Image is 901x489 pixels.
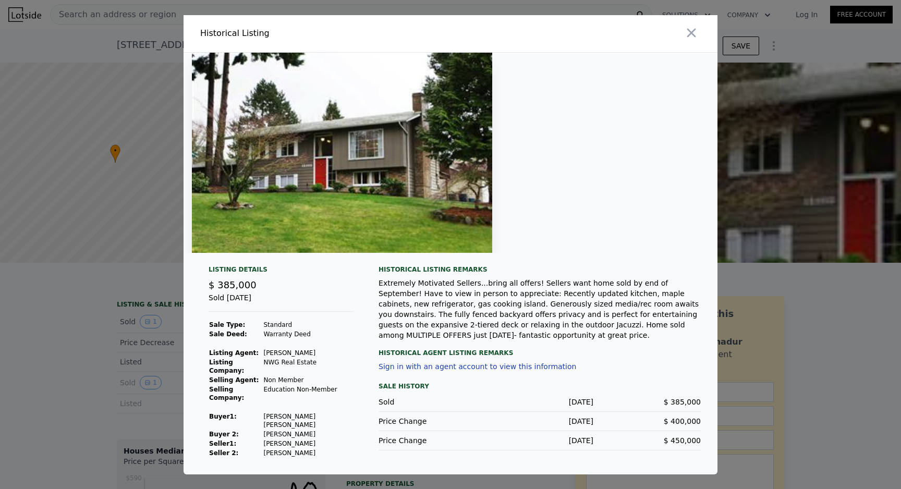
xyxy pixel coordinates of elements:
strong: Selling Agent: [209,376,259,384]
div: Listing Details [209,265,354,278]
button: Sign in with an agent account to view this information [379,362,576,371]
div: Price Change [379,416,486,426]
strong: Sale Type: [209,321,245,328]
img: Property Img [192,53,492,253]
td: [PERSON_NAME] [263,430,354,439]
td: Non Member [263,375,354,385]
div: [DATE] [486,435,593,446]
div: Historical Agent Listing Remarks [379,340,701,357]
div: Sold [DATE] [209,292,354,312]
td: [PERSON_NAME] [263,348,354,358]
span: $ 385,000 [664,398,701,406]
strong: Seller 2: [209,449,238,457]
div: Historical Listing remarks [379,265,701,274]
div: [DATE] [486,416,593,426]
span: $ 400,000 [664,417,701,425]
td: [PERSON_NAME] [263,439,354,448]
div: [DATE] [486,397,593,407]
span: $ 450,000 [664,436,701,445]
strong: Sale Deed: [209,331,247,338]
td: Standard [263,320,354,329]
strong: Seller 1 : [209,440,236,447]
td: Education Non-Member [263,385,354,402]
td: Warranty Deed [263,329,354,339]
div: Extremely Motivated Sellers...bring all offers! Sellers want home sold by end of September! Have ... [379,278,701,340]
strong: Buyer 2: [209,431,239,438]
strong: Listing Company: [209,359,244,374]
td: NWG Real Estate [263,358,354,375]
td: [PERSON_NAME] [PERSON_NAME] [263,412,354,430]
strong: Selling Company: [209,386,244,401]
div: Sale History [379,380,701,393]
div: Price Change [379,435,486,446]
div: Sold [379,397,486,407]
td: [PERSON_NAME] [263,448,354,458]
strong: Listing Agent: [209,349,259,357]
span: $ 385,000 [209,279,257,290]
div: Historical Listing [200,27,446,40]
strong: Buyer 1 : [209,413,237,420]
